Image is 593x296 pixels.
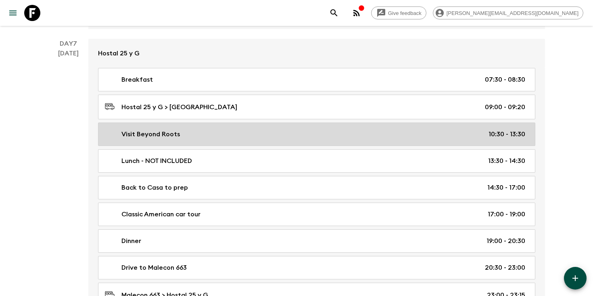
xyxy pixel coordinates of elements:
[121,183,188,192] p: Back to Casa to prep
[121,236,141,246] p: Dinner
[489,129,525,139] p: 10:30 - 13:30
[485,75,525,85] p: 07:30 - 08:30
[371,6,426,19] a: Give feedback
[488,156,525,166] p: 13:30 - 14:30
[48,39,88,49] p: Day 7
[121,75,153,85] p: Breakfast
[121,209,200,219] p: Classic American car tour
[433,6,583,19] div: [PERSON_NAME][EMAIL_ADDRESS][DOMAIN_NAME]
[442,10,583,16] span: [PERSON_NAME][EMAIL_ADDRESS][DOMAIN_NAME]
[98,123,535,146] a: Visit Beyond Roots10:30 - 13:30
[98,229,535,253] a: Dinner19:00 - 20:30
[121,263,187,273] p: Drive to Malecon 663
[488,209,525,219] p: 17:00 - 19:00
[326,5,342,21] button: search adventures
[98,176,535,199] a: Back to Casa to prep14:30 - 17:00
[384,10,426,16] span: Give feedback
[5,5,21,21] button: menu
[98,149,535,173] a: Lunch - NOT INCLUDED13:30 - 14:30
[98,203,535,226] a: Classic American car tour17:00 - 19:00
[487,236,525,246] p: 19:00 - 20:30
[121,102,237,112] p: Hostal 25 y G > [GEOGRAPHIC_DATA]
[485,102,525,112] p: 09:00 - 09:20
[88,39,545,68] a: Hostal 25 y G
[98,68,535,91] a: Breakfast07:30 - 08:30
[98,256,535,279] a: Drive to Malecon 66320:30 - 23:00
[98,95,535,119] a: Hostal 25 y G > [GEOGRAPHIC_DATA]09:00 - 09:20
[121,156,192,166] p: Lunch - NOT INCLUDED
[98,49,140,58] p: Hostal 25 y G
[485,263,525,273] p: 20:30 - 23:00
[487,183,525,192] p: 14:30 - 17:00
[121,129,180,139] p: Visit Beyond Roots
